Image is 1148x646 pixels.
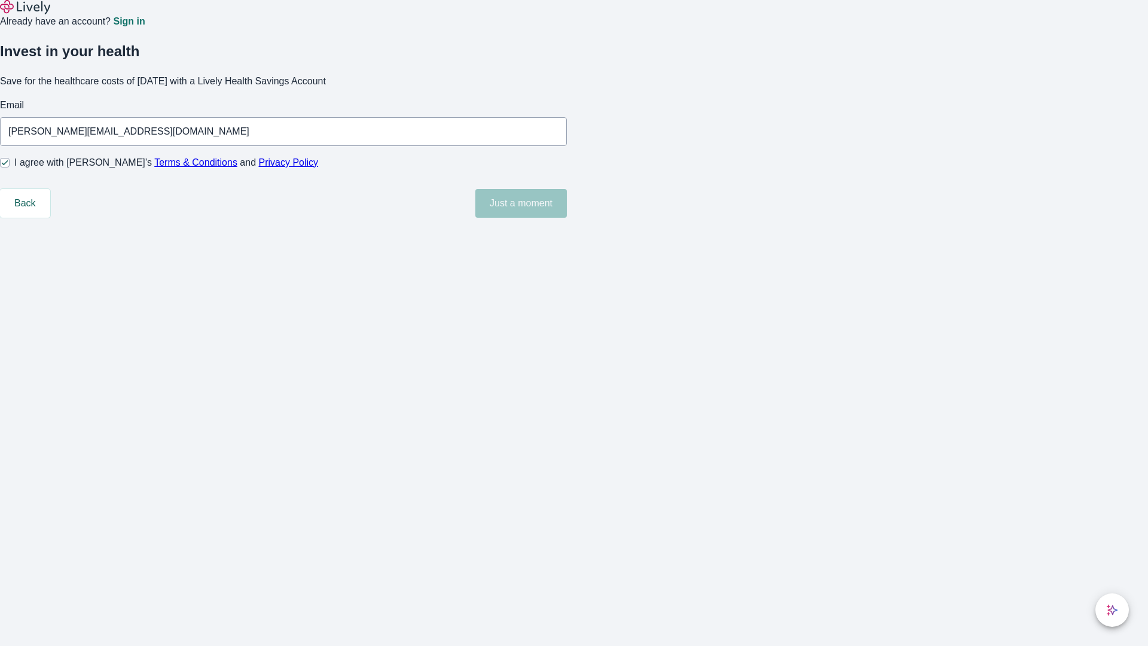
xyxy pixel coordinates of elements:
[1106,604,1118,616] svg: Lively AI Assistant
[1095,593,1129,627] button: chat
[259,157,319,167] a: Privacy Policy
[14,156,318,170] span: I agree with [PERSON_NAME]’s and
[113,17,145,26] a: Sign in
[154,157,237,167] a: Terms & Conditions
